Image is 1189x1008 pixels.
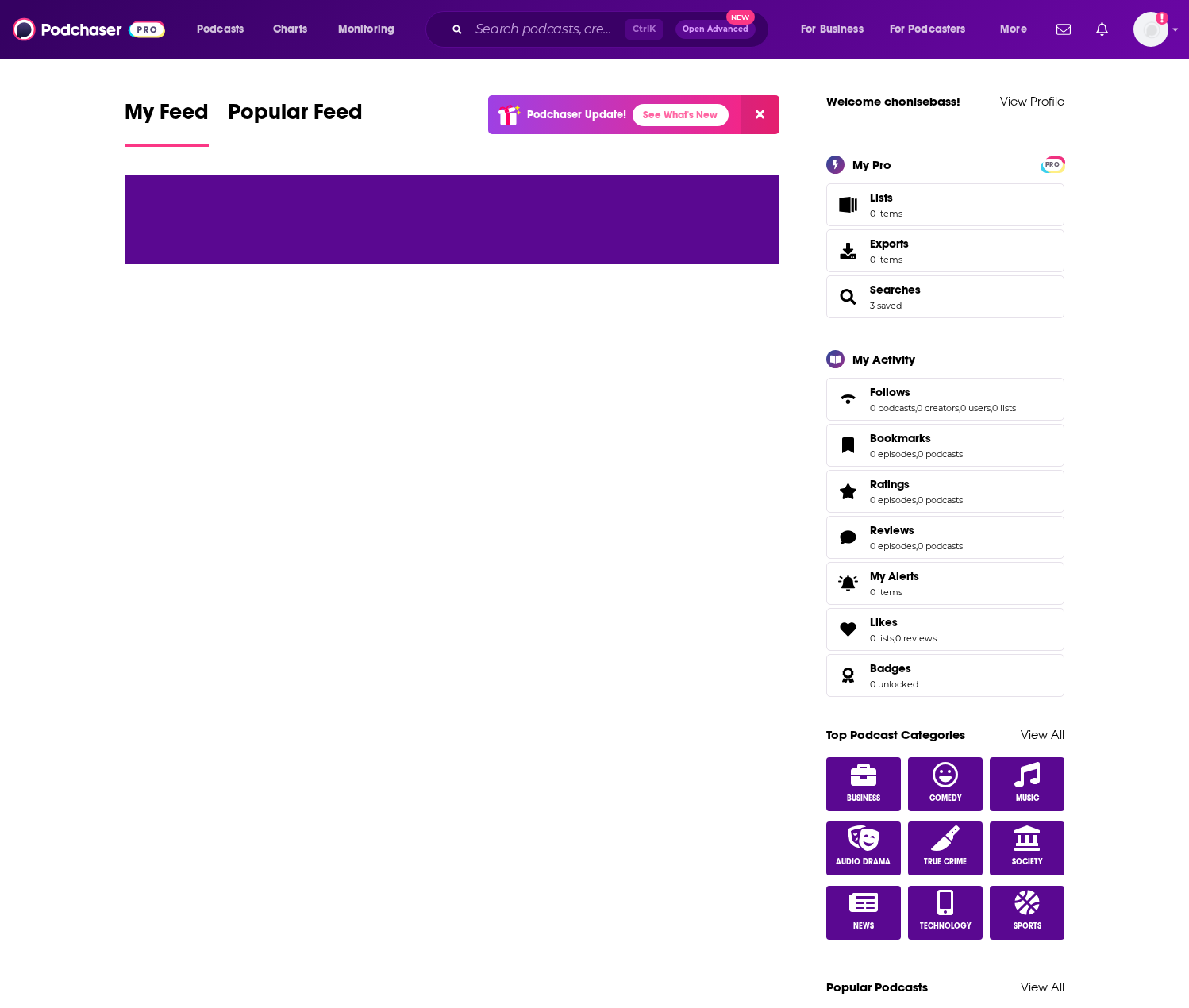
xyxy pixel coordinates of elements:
[853,921,874,931] span: News
[832,572,864,594] span: My Alerts
[832,194,864,216] span: Lists
[870,541,916,552] a: 0 episodes
[990,886,1064,940] a: Sports
[992,402,1016,414] a: 0 lists
[1021,727,1064,742] a: View All
[826,886,901,940] a: News
[527,108,626,121] p: Podchaser Update!
[870,633,894,644] a: 0 lists
[826,94,960,109] a: Welcome chonisebass!
[125,98,209,147] a: My Feed
[826,608,1064,651] span: Likes
[683,25,748,33] span: Open Advanced
[826,979,928,995] a: Popular Podcasts
[989,17,1047,42] button: open menu
[186,17,264,42] button: open menu
[870,402,915,414] a: 0 podcasts
[826,378,1064,421] span: Follows
[338,18,394,40] span: Monitoring
[870,190,902,205] span: Lists
[895,633,937,644] a: 0 reviews
[826,654,1064,697] span: Badges
[1000,94,1064,109] a: View Profile
[826,183,1064,226] a: Lists
[916,541,918,552] span: ,
[790,17,883,42] button: open menu
[894,633,895,644] span: ,
[870,523,914,537] span: Reviews
[826,821,901,875] a: Audio Drama
[870,448,916,460] a: 0 episodes
[832,664,864,687] a: Badges
[441,11,784,48] div: Search podcasts, credits, & more...
[870,283,921,297] a: Searches
[990,821,1064,875] a: Society
[1050,16,1077,43] a: Show notifications dropdown
[908,886,983,940] a: Technology
[1000,18,1027,40] span: More
[1043,157,1062,169] a: PRO
[847,794,880,803] span: Business
[916,494,918,506] span: ,
[832,240,864,262] span: Exports
[870,190,893,205] span: Lists
[917,402,959,414] a: 0 creators
[870,523,963,537] a: Reviews
[832,618,864,641] a: Likes
[924,857,967,867] span: True Crime
[870,569,919,583] span: My Alerts
[915,402,917,414] span: ,
[870,661,918,675] a: Badges
[832,388,864,410] a: Follows
[852,352,915,367] div: My Activity
[826,757,901,811] a: Business
[832,480,864,502] a: Ratings
[1014,921,1041,931] span: Sports
[890,18,966,40] span: For Podcasters
[826,727,965,742] a: Top Podcast Categories
[1016,794,1039,803] span: Music
[1090,16,1114,43] a: Show notifications dropdown
[1021,979,1064,995] a: View All
[870,431,931,445] span: Bookmarks
[908,757,983,811] a: Comedy
[197,18,244,40] span: Podcasts
[1156,12,1168,25] svg: Add a profile image
[870,385,1016,399] a: Follows
[870,237,909,251] span: Exports
[870,494,916,506] a: 0 episodes
[228,98,363,147] a: Popular Feed
[879,17,989,42] button: open menu
[870,477,963,491] a: Ratings
[832,434,864,456] a: Bookmarks
[870,385,910,399] span: Follows
[1043,159,1062,171] span: PRO
[125,98,209,135] span: My Feed
[870,254,909,265] span: 0 items
[870,615,898,629] span: Likes
[826,470,1064,513] span: Ratings
[826,229,1064,272] a: Exports
[13,14,165,44] img: Podchaser - Follow, Share and Rate Podcasts
[870,477,910,491] span: Ratings
[991,402,992,414] span: ,
[929,794,962,803] span: Comedy
[918,494,963,506] a: 0 podcasts
[920,921,972,931] span: Technology
[870,431,963,445] a: Bookmarks
[870,661,911,675] span: Badges
[633,104,729,126] a: See What's New
[870,300,902,311] a: 3 saved
[836,857,891,867] span: Audio Drama
[469,17,625,42] input: Search podcasts, credits, & more...
[228,98,363,135] span: Popular Feed
[918,541,963,552] a: 0 podcasts
[826,516,1064,559] span: Reviews
[1133,12,1168,47] span: Logged in as chonisebass
[826,562,1064,605] a: My Alerts
[1133,12,1168,47] img: User Profile
[870,679,918,690] a: 0 unlocked
[625,19,663,40] span: Ctrl K
[959,402,960,414] span: ,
